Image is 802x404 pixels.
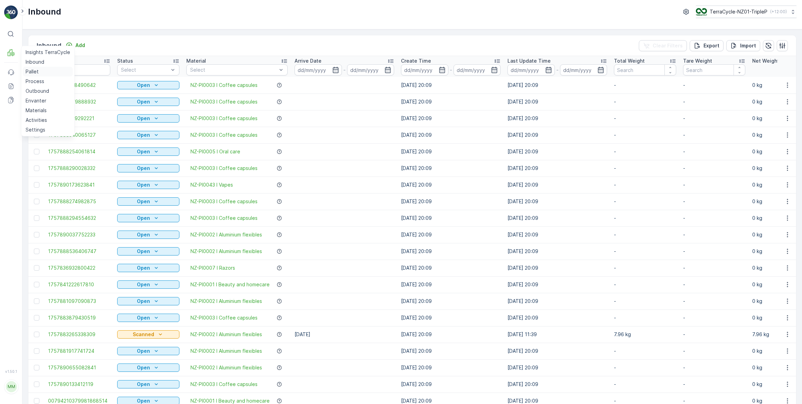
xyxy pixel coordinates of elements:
div: Toggle Row Selected [34,348,39,354]
p: - [614,165,676,172]
p: - [683,82,745,89]
p: - [614,215,676,222]
span: NZ-PI0043 I Vapes [190,181,233,188]
div: Toggle Row Selected [34,149,39,154]
span: 30 [39,148,45,154]
a: NZ-PI0002 I Aluminium flexibles [190,331,262,338]
p: - [683,132,745,138]
button: Open [117,363,179,372]
p: - [614,181,676,188]
p: - [614,231,676,238]
p: - [683,231,745,238]
input: dd/mm/yyyy [401,64,448,75]
p: - [683,331,745,338]
td: [DATE] 20:09 [398,127,504,143]
a: 1757890037752233 [48,231,110,238]
button: Open [117,231,179,239]
a: 1757890655082841 [48,364,110,371]
td: [DATE] 20:09 [504,226,610,243]
p: Open [137,364,150,371]
div: MM [6,381,17,392]
span: NZ-PI0001 I Beauty and homecare [190,281,270,288]
span: NZ-PI0005 I Oral care [190,148,240,155]
p: Export [703,42,719,49]
div: Toggle Row Selected [34,315,39,321]
td: [DATE] 20:09 [398,343,504,359]
span: Tare Weight : [6,148,39,154]
span: 1757890133412119 [48,381,110,388]
span: Pallet [37,159,50,165]
span: 1757888536406747 [48,248,110,255]
a: 1757881917741724 [48,348,110,354]
p: - [614,198,676,205]
p: Import [740,42,756,49]
p: - [683,165,745,172]
p: Open [137,132,150,138]
a: NZ-PI0002 I Aluminium flexibles [190,231,262,238]
button: Open [117,164,179,172]
td: [DATE] 20:09 [398,276,504,293]
button: Open [117,380,179,388]
span: 1757888274982875 [48,198,110,205]
td: [DATE] 20:09 [398,110,504,127]
button: Open [117,280,179,289]
div: Toggle Row Selected [34,249,39,254]
a: 1757888329292221 [48,115,110,122]
a: NZ-PI0003 I Coffee capsules [190,198,258,205]
td: [DATE] 20:09 [504,110,610,127]
p: - [683,198,745,205]
a: 1757888279888932 [48,98,110,105]
div: Toggle Row Selected [34,199,39,204]
p: Create Time [401,57,431,64]
p: - [614,132,676,138]
td: [DATE] 20:09 [504,193,610,210]
p: Open [137,231,150,238]
td: [DATE] 20:09 [398,93,504,110]
p: Scanned [133,331,154,338]
span: 1757883265338309 [48,331,110,338]
span: 1757883879430519 [48,314,110,321]
button: Open [117,297,179,305]
p: - [683,264,745,271]
p: Tare Weight [683,57,712,64]
td: [DATE] 20:09 [398,210,504,226]
button: Clear Filters [639,40,687,51]
p: Open [137,198,150,205]
input: dd/mm/yyyy [507,64,555,75]
span: 1757888254061814 [48,148,110,155]
p: - [614,248,676,255]
button: Open [117,114,179,123]
a: NZ-PI0002 I Aluminium flexibles [190,248,262,255]
a: 1757881097090873 [48,298,110,305]
a: NZ-PI0007 I Razors [190,264,235,271]
span: 1757890173623841 [48,181,110,188]
p: Open [137,98,150,105]
p: - [683,381,745,388]
div: Toggle Row Selected [34,381,39,387]
a: NZ-PI0002 I Aluminium flexibles [190,364,262,371]
a: 1757888340065127 [48,132,110,138]
span: Name : [6,114,23,119]
a: NZ-PI0003 I Coffee capsules [190,82,258,89]
td: [DATE] 20:09 [504,276,610,293]
td: [DATE] 20:09 [398,293,504,309]
span: 1757836932800422 [48,264,110,271]
button: MM [4,375,18,398]
a: 1757888318490642 [48,82,110,89]
a: NZ-PI0003 I Coffee capsules [190,215,258,222]
span: NZ-PI0003 I Coffee capsules [190,98,258,105]
p: Last Update Time [507,57,551,64]
p: Select [190,66,277,73]
a: NZ-PI0002 I Aluminium flexibles [190,298,262,305]
span: 1757888290028332 [48,165,110,172]
p: Arrive Date [295,57,321,64]
span: Material : [6,171,29,177]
